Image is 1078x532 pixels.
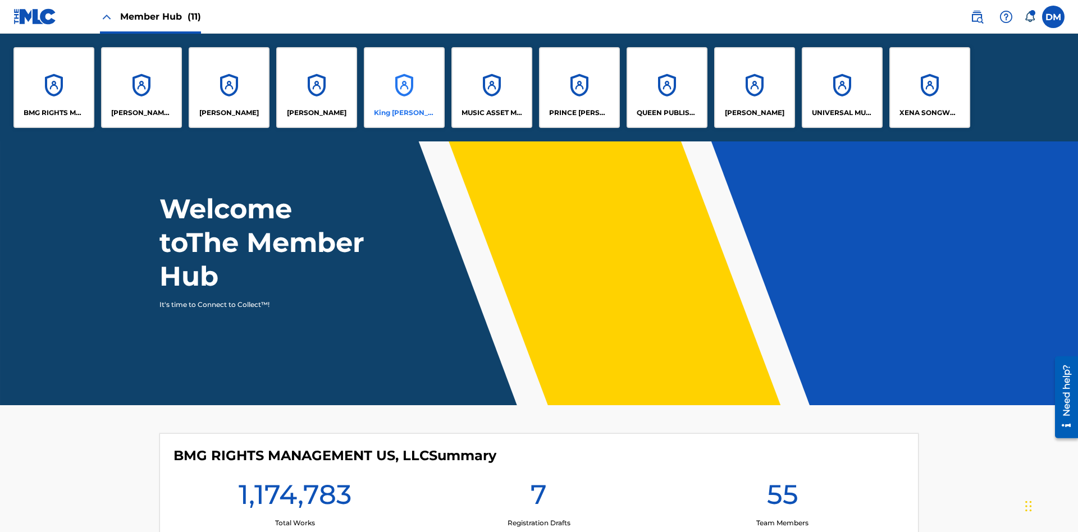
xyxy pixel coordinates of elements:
p: UNIVERSAL MUSIC PUB GROUP [812,108,873,118]
h1: Welcome to The Member Hub [159,192,369,293]
a: AccountsXENA SONGWRITER [889,47,970,128]
a: AccountsBMG RIGHTS MANAGEMENT US, LLC [13,47,94,128]
h1: 55 [767,478,798,518]
a: AccountsKing [PERSON_NAME] [364,47,445,128]
div: Drag [1025,489,1032,523]
a: AccountsUNIVERSAL MUSIC PUB GROUP [802,47,883,128]
p: King McTesterson [374,108,435,118]
p: ELVIS COSTELLO [199,108,259,118]
div: Help [995,6,1017,28]
div: User Menu [1042,6,1065,28]
a: Public Search [966,6,988,28]
h1: 1,174,783 [239,478,351,518]
a: Accounts[PERSON_NAME] [714,47,795,128]
p: CLEO SONGWRITER [111,108,172,118]
p: BMG RIGHTS MANAGEMENT US, LLC [24,108,85,118]
iframe: Chat Widget [1022,478,1078,532]
p: EYAMA MCSINGER [287,108,346,118]
span: Member Hub [120,10,201,23]
p: RONALD MCTESTERSON [725,108,784,118]
a: AccountsQUEEN PUBLISHA [627,47,707,128]
p: QUEEN PUBLISHA [637,108,698,118]
a: Accounts[PERSON_NAME] SONGWRITER [101,47,182,128]
a: AccountsPRINCE [PERSON_NAME] [539,47,620,128]
p: PRINCE MCTESTERSON [549,108,610,118]
a: Accounts[PERSON_NAME] [189,47,269,128]
div: Notifications [1024,11,1035,22]
a: Accounts[PERSON_NAME] [276,47,357,128]
p: MUSIC ASSET MANAGEMENT (MAM) [462,108,523,118]
p: XENA SONGWRITER [899,108,961,118]
h1: 7 [531,478,547,518]
img: MLC Logo [13,8,57,25]
h4: BMG RIGHTS MANAGEMENT US, LLC [173,447,496,464]
img: search [970,10,984,24]
img: help [999,10,1013,24]
p: Team Members [756,518,808,528]
span: (11) [188,11,201,22]
a: AccountsMUSIC ASSET MANAGEMENT (MAM) [451,47,532,128]
img: Close [100,10,113,24]
p: It's time to Connect to Collect™! [159,300,354,310]
p: Registration Drafts [508,518,570,528]
p: Total Works [275,518,315,528]
iframe: Resource Center [1047,352,1078,444]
